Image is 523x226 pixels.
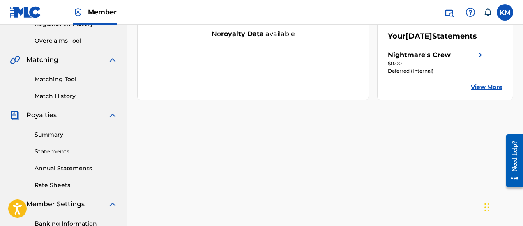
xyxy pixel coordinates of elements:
[475,50,485,60] img: right chevron icon
[484,8,492,16] div: Notifications
[10,110,20,120] img: Royalties
[26,110,57,120] span: Royalties
[26,199,85,209] span: Member Settings
[35,130,118,139] a: Summary
[138,29,369,39] div: No available
[35,147,118,156] a: Statements
[484,195,489,219] div: Drag
[26,55,58,65] span: Matching
[108,55,118,65] img: expand
[88,7,117,17] span: Member
[35,75,118,84] a: Matching Tool
[405,32,432,41] span: [DATE]
[35,37,118,45] a: Overclaims Tool
[441,4,457,21] a: Public Search
[108,110,118,120] img: expand
[482,187,523,226] iframe: Chat Widget
[388,31,477,42] div: Your Statements
[444,7,454,17] img: search
[497,4,513,21] div: User Menu
[73,7,83,17] img: Top Rightsholder
[10,199,20,209] img: Member Settings
[388,60,485,67] div: $0.00
[10,55,20,65] img: Matching
[388,50,451,60] div: Nightmare's Crew
[35,181,118,189] a: Rate Sheets
[10,6,41,18] img: MLC Logo
[221,30,264,38] strong: royalty data
[108,199,118,209] img: expand
[471,83,502,91] a: View More
[465,7,475,17] img: help
[388,50,485,75] a: Nightmare's Crewright chevron icon$0.00Deferred (Internal)
[35,164,118,173] a: Annual Statements
[462,4,479,21] div: Help
[388,67,485,75] div: Deferred (Internal)
[35,92,118,100] a: Match History
[500,128,523,194] iframe: Resource Center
